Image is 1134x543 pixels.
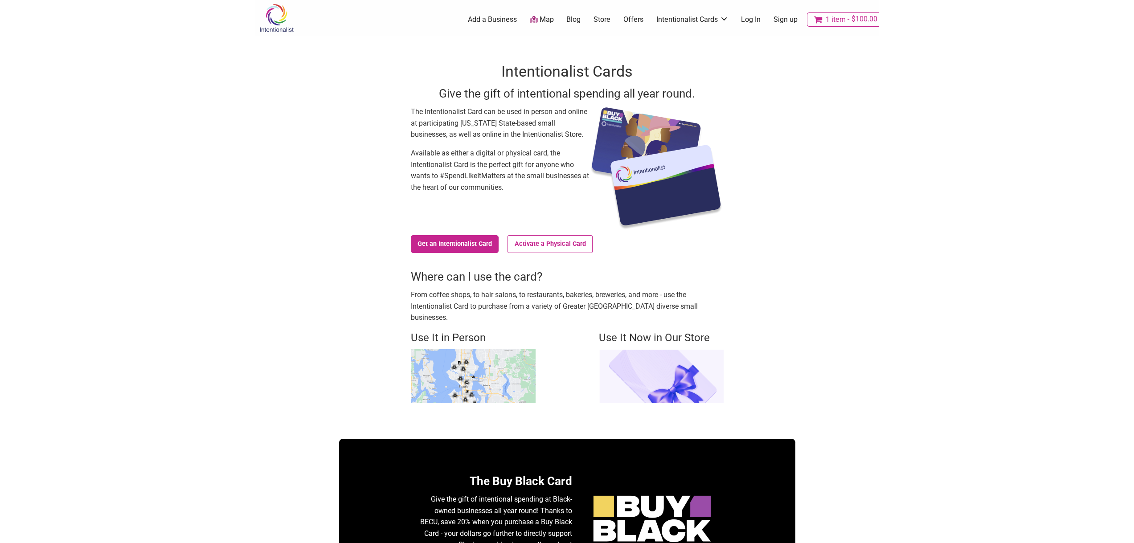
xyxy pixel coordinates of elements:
a: Offers [623,15,643,24]
h4: Use It in Person [411,331,536,346]
a: Intentionalist Cards [656,15,729,24]
a: Map [530,15,554,25]
h1: Intentionalist Cards [411,61,724,82]
a: Log In [741,15,761,24]
span: 1 item [826,16,846,23]
p: The Intentionalist Card can be used in person and online at participating [US_STATE] State-based ... [411,106,589,140]
img: Intentionalist [255,4,298,33]
img: Intentionalist Store [599,349,724,403]
h3: Give the gift of intentional spending all year round. [411,86,724,102]
a: Get an Intentionalist Card [411,235,499,253]
img: Buy Black map [411,349,536,403]
a: Store [594,15,610,24]
h3: The Buy Black Card [420,473,572,489]
a: Sign up [774,15,798,24]
a: Add a Business [468,15,517,24]
img: Intentionalist Card [589,106,724,231]
a: Cart1 item$100.00 [807,12,884,27]
span: $100.00 [846,16,877,23]
p: From coffee shops, to hair salons, to restaurants, bakeries, breweries, and more - use the Intent... [411,289,724,323]
h3: Where can I use the card? [411,269,724,285]
h4: Use It Now in Our Store [599,331,724,346]
p: Available as either a digital or physical card, the Intentionalist Card is the perfect gift for a... [411,147,589,193]
a: Blog [566,15,581,24]
a: Activate a Physical Card [508,235,593,253]
i: Cart [814,15,824,24]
